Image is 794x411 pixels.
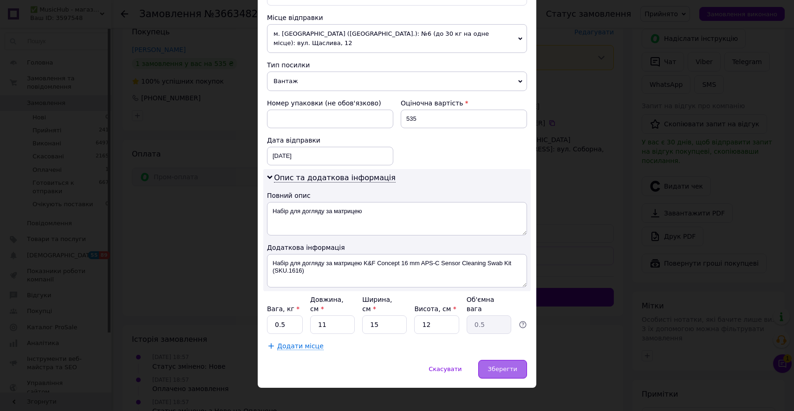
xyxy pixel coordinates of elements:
[267,254,527,287] textarea: Набір для догляду за матрицею K&F Concept 16 mm APS-C Sensor Cleaning Swab Kit (SKU.1616)
[362,296,392,313] label: Ширина, см
[277,342,324,350] span: Додати місце
[429,365,462,372] span: Скасувати
[267,305,299,313] label: Вага, кг
[274,173,396,183] span: Опис та додаткова інформація
[267,202,527,235] textarea: Набір для догляду за матрицею
[267,98,393,108] div: Номер упаковки (не обов'язково)
[267,243,527,252] div: Додаткова інформація
[267,136,393,145] div: Дата відправки
[267,72,527,91] span: Вантаж
[414,305,456,313] label: Висота, см
[267,191,527,200] div: Повний опис
[267,14,323,21] span: Місце відправки
[488,365,517,372] span: Зберегти
[467,295,511,313] div: Об'ємна вага
[267,24,527,53] span: м. [GEOGRAPHIC_DATA] ([GEOGRAPHIC_DATA].): №6 (до 30 кг на одне місце): вул. Щаслива, 12
[401,98,527,108] div: Оціночна вартість
[310,296,344,313] label: Довжина, см
[267,61,310,69] span: Тип посилки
